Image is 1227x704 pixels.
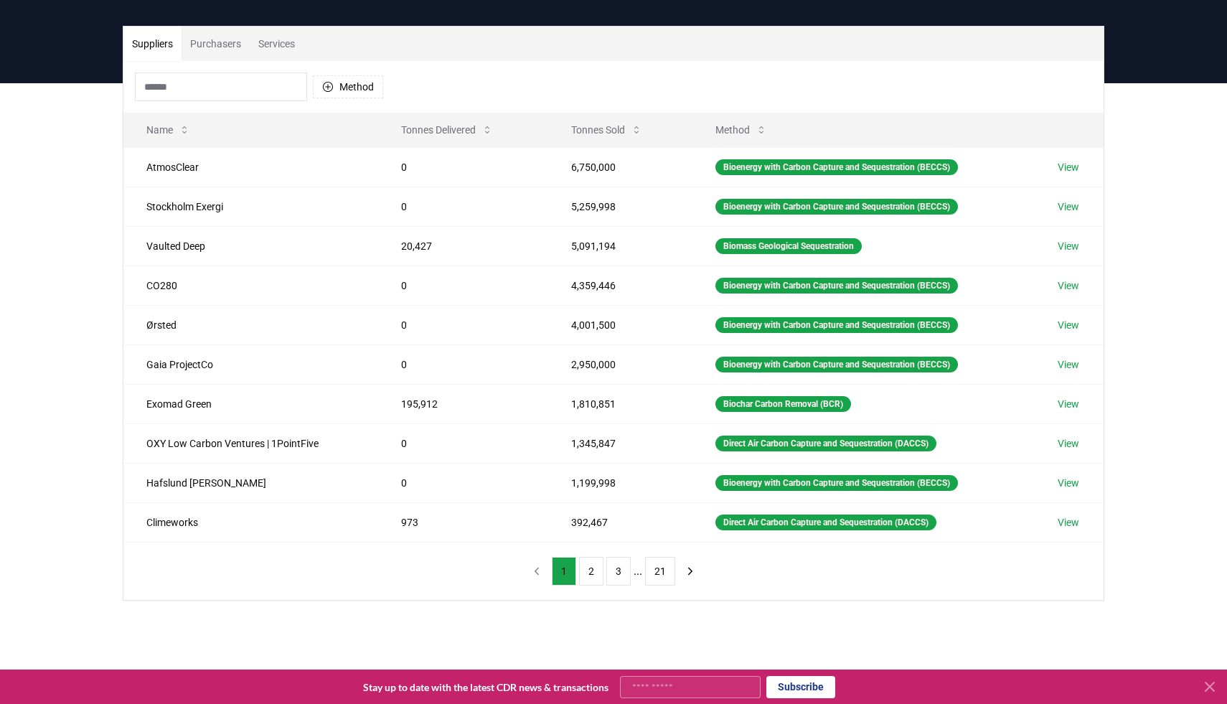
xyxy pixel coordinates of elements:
[715,238,862,254] div: Biomass Geological Sequestration
[1058,278,1079,293] a: View
[715,436,936,451] div: Direct Air Carbon Capture and Sequestration (DACCS)
[378,344,548,384] td: 0
[378,384,548,423] td: 195,912
[634,563,642,580] li: ...
[250,27,304,61] button: Services
[123,187,378,226] td: Stockholm Exergi
[715,357,958,372] div: Bioenergy with Carbon Capture and Sequestration (BECCS)
[715,317,958,333] div: Bioenergy with Carbon Capture and Sequestration (BECCS)
[378,147,548,187] td: 0
[1058,476,1079,490] a: View
[548,423,692,463] td: 1,345,847
[182,27,250,61] button: Purchasers
[123,463,378,502] td: Hafslund [PERSON_NAME]
[548,305,692,344] td: 4,001,500
[1058,436,1079,451] a: View
[552,557,576,586] button: 1
[378,423,548,463] td: 0
[390,116,504,144] button: Tonnes Delivered
[378,463,548,502] td: 0
[548,147,692,187] td: 6,750,000
[715,199,958,215] div: Bioenergy with Carbon Capture and Sequestration (BECCS)
[548,226,692,266] td: 5,091,194
[1058,160,1079,174] a: View
[378,266,548,305] td: 0
[123,226,378,266] td: Vaulted Deep
[560,116,654,144] button: Tonnes Sold
[123,384,378,423] td: Exomad Green
[548,502,692,542] td: 392,467
[1058,239,1079,253] a: View
[313,75,383,98] button: Method
[645,557,675,586] button: 21
[123,27,182,61] button: Suppliers
[715,278,958,294] div: Bioenergy with Carbon Capture and Sequestration (BECCS)
[378,305,548,344] td: 0
[704,116,779,144] button: Method
[548,344,692,384] td: 2,950,000
[1058,397,1079,411] a: View
[548,266,692,305] td: 4,359,446
[548,463,692,502] td: 1,199,998
[579,557,603,586] button: 2
[1058,318,1079,332] a: View
[123,266,378,305] td: CO280
[678,557,702,586] button: next page
[548,384,692,423] td: 1,810,851
[715,515,936,530] div: Direct Air Carbon Capture and Sequestration (DACCS)
[606,557,631,586] button: 3
[378,502,548,542] td: 973
[715,396,851,412] div: Biochar Carbon Removal (BCR)
[123,305,378,344] td: Ørsted
[123,147,378,187] td: AtmosClear
[1058,357,1079,372] a: View
[123,502,378,542] td: Climeworks
[378,187,548,226] td: 0
[715,159,958,175] div: Bioenergy with Carbon Capture and Sequestration (BECCS)
[378,226,548,266] td: 20,427
[135,116,202,144] button: Name
[715,475,958,491] div: Bioenergy with Carbon Capture and Sequestration (BECCS)
[548,187,692,226] td: 5,259,998
[123,423,378,463] td: OXY Low Carbon Ventures | 1PointFive
[123,344,378,384] td: Gaia ProjectCo
[1058,200,1079,214] a: View
[1058,515,1079,530] a: View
